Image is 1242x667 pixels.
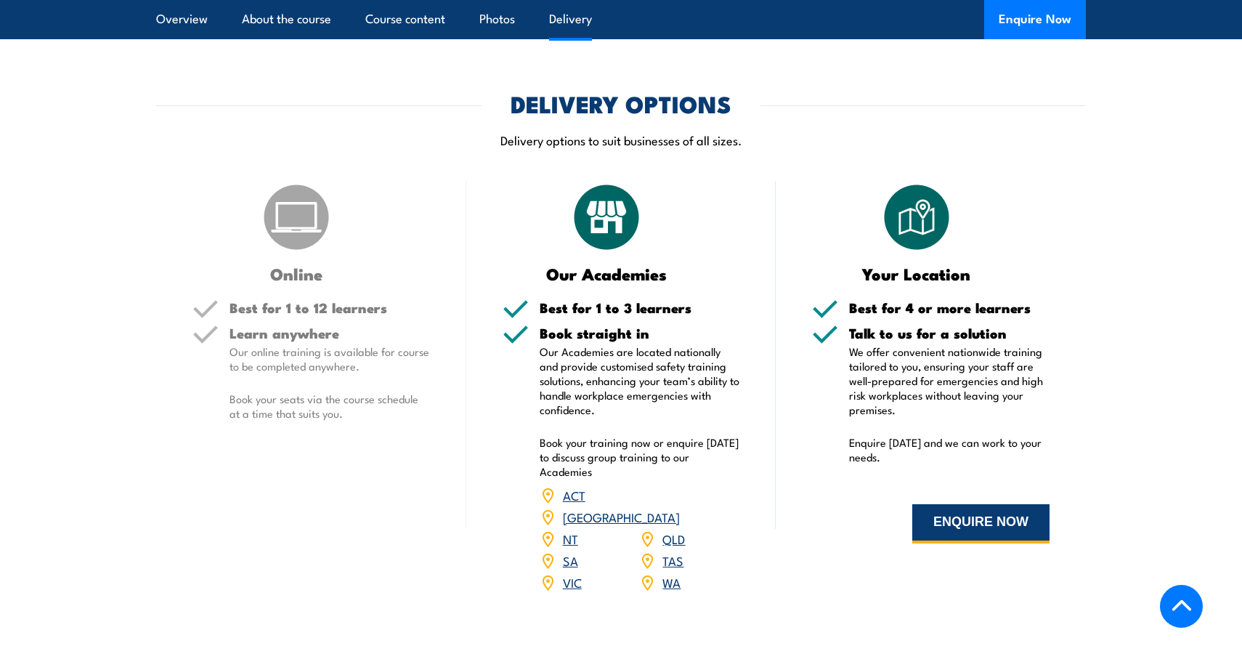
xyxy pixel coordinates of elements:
p: Delivery options to suit businesses of all sizes. [156,132,1086,148]
a: [GEOGRAPHIC_DATA] [563,508,680,525]
p: Book your seats via the course schedule at a time that suits you. [230,392,430,421]
a: TAS [662,551,683,569]
a: NT [563,530,578,547]
h5: Best for 1 to 12 learners [230,301,430,315]
h5: Book straight in [540,326,740,340]
h3: Our Academies [503,265,711,282]
p: Our Academies are located nationally and provide customised safety training solutions, enhancing ... [540,344,740,417]
p: Our online training is available for course to be completed anywhere. [230,344,430,373]
h3: Online [192,265,401,282]
h5: Best for 4 or more learners [849,301,1050,315]
a: WA [662,573,681,591]
h5: Talk to us for a solution [849,326,1050,340]
button: ENQUIRE NOW [912,504,1050,543]
p: We offer convenient nationwide training tailored to you, ensuring your staff are well-prepared fo... [849,344,1050,417]
h5: Best for 1 to 3 learners [540,301,740,315]
h2: DELIVERY OPTIONS [511,93,731,113]
h3: Your Location [812,265,1020,282]
p: Enquire [DATE] and we can work to your needs. [849,435,1050,464]
a: VIC [563,573,582,591]
a: QLD [662,530,685,547]
a: SA [563,551,578,569]
p: Book your training now or enquire [DATE] to discuss group training to our Academies [540,435,740,479]
h5: Learn anywhere [230,326,430,340]
a: ACT [563,486,585,504]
